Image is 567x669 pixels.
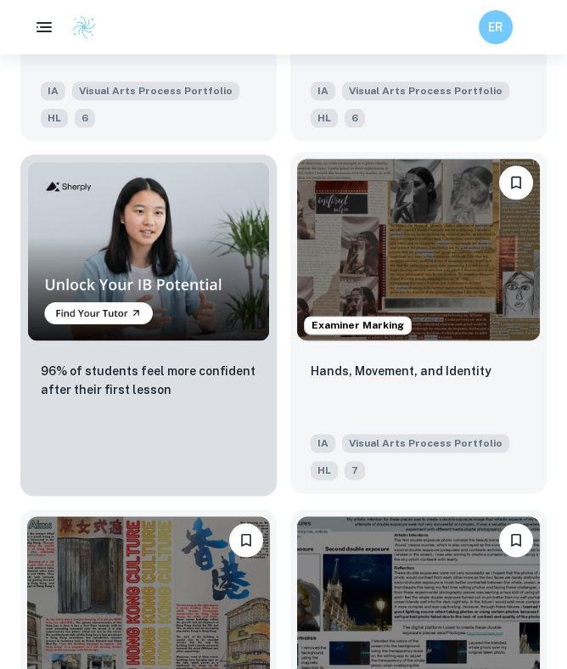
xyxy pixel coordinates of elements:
a: Thumbnail96% of students feel more confident after their first lesson [20,155,277,497]
a: Clastify logo [61,14,97,40]
span: IA [311,434,335,453]
button: Bookmark [229,523,263,557]
span: IA [41,82,65,100]
span: HL [311,461,338,480]
p: Hands, Movement, and Identity [311,362,491,380]
span: Visual Arts Process Portfolio [342,434,509,453]
h6: ER [486,18,506,37]
img: Clastify logo [71,14,97,40]
span: IA [311,82,335,100]
img: Thumbnail [27,161,270,342]
a: Examiner MarkingBookmarkHands, Movement, and IdentityIAVisual Arts Process PortfolioHL7 [290,155,547,497]
span: Visual Arts Process Portfolio [72,82,239,100]
span: HL [41,109,68,127]
span: HL [311,109,338,127]
button: Bookmark [499,523,533,557]
button: ER [479,10,513,44]
button: Bookmark [499,166,533,200]
span: 7 [345,461,365,480]
span: 6 [345,109,365,127]
span: Examiner Marking [305,318,411,333]
span: Visual Arts Process Portfolio [342,82,509,100]
img: Visual Arts Process Portfolio IA example thumbnail: Hands, Movement, and Identity [297,159,540,341]
p: 96% of students feel more confident after their first lesson [41,362,256,399]
span: 6 [75,109,95,127]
